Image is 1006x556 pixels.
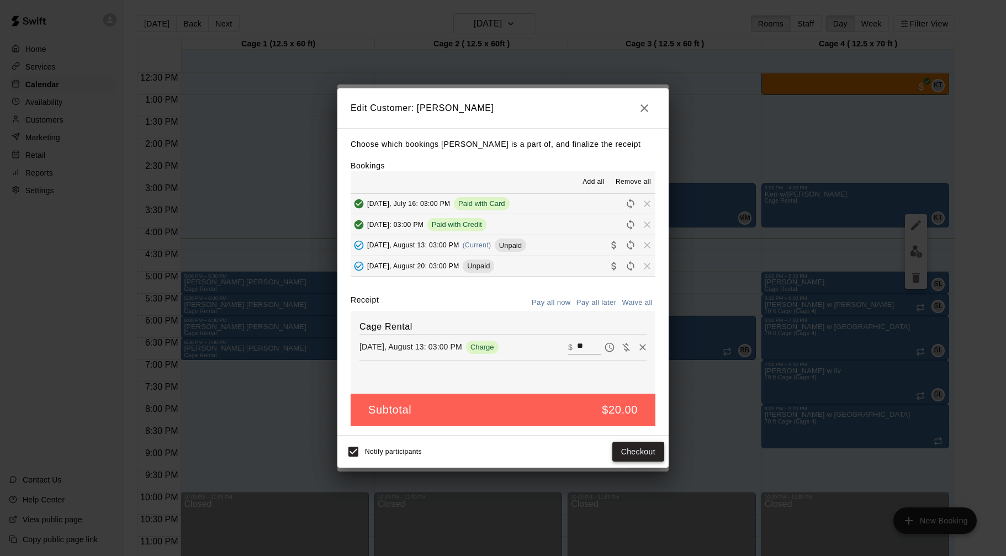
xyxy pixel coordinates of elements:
[463,241,491,249] span: (Current)
[639,241,655,249] span: Remove
[639,199,655,207] span: Remove
[351,237,367,253] button: Added - Collect Payment
[619,294,655,311] button: Waive all
[351,256,655,277] button: Added - Collect Payment[DATE], August 20: 03:00 PMUnpaidCollect paymentRescheduleRemove
[529,294,574,311] button: Pay all now
[351,258,367,274] button: Added - Collect Payment
[639,261,655,269] span: Remove
[337,88,669,128] h2: Edit Customer: [PERSON_NAME]
[454,199,510,208] span: Paid with Card
[351,235,655,256] button: Added - Collect Payment[DATE], August 13: 03:00 PM(Current)UnpaidCollect paymentRescheduleRemove
[351,137,655,151] p: Choose which bookings [PERSON_NAME] is a part of, and finalize the receipt
[574,294,620,311] button: Pay all later
[606,261,622,269] span: Collect payment
[367,220,423,228] span: [DATE]: 03:00 PM
[368,403,411,417] h5: Subtotal
[367,262,459,269] span: [DATE], August 20: 03:00 PM
[359,341,462,352] p: [DATE], August 13: 03:00 PM
[351,195,367,212] button: Added & Paid
[601,342,618,351] span: Pay later
[427,220,486,229] span: Paid with Credit
[495,241,526,250] span: Unpaid
[611,173,655,191] button: Remove all
[351,216,367,233] button: Added & Paid
[634,339,651,356] button: Remove
[583,177,605,188] span: Add all
[576,173,611,191] button: Add all
[618,342,634,351] span: Waive payment
[367,241,459,249] span: [DATE], August 13: 03:00 PM
[622,241,639,249] span: Reschedule
[639,220,655,228] span: Remove
[351,214,655,235] button: Added & Paid[DATE]: 03:00 PMPaid with CreditRescheduleRemove
[568,342,573,353] p: $
[351,294,379,311] label: Receipt
[351,161,385,170] label: Bookings
[622,261,639,269] span: Reschedule
[606,241,622,249] span: Collect payment
[367,199,451,207] span: [DATE], July 16: 03:00 PM
[466,343,499,351] span: Charge
[622,199,639,207] span: Reschedule
[602,403,638,417] h5: $20.00
[351,194,655,214] button: Added & Paid[DATE], July 16: 03:00 PMPaid with CardRescheduleRemove
[612,442,664,462] button: Checkout
[463,262,494,270] span: Unpaid
[359,320,647,334] h6: Cage Rental
[365,448,422,456] span: Notify participants
[616,177,651,188] span: Remove all
[622,220,639,228] span: Reschedule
